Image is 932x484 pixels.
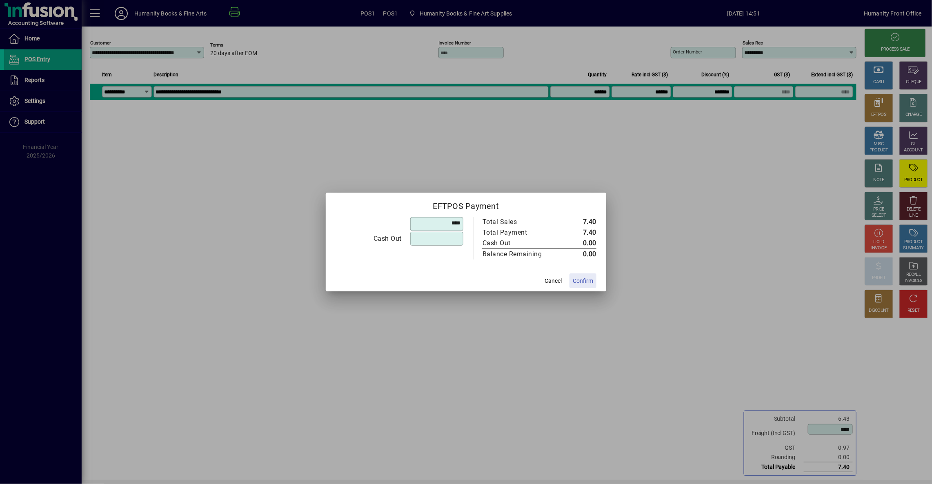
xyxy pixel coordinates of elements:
[336,234,402,244] div: Cash Out
[483,249,551,259] div: Balance Remaining
[569,273,596,288] button: Confirm
[482,217,559,227] td: Total Sales
[326,193,606,216] h2: EFTPOS Payment
[545,277,562,285] span: Cancel
[559,217,596,227] td: 7.40
[559,227,596,238] td: 7.40
[573,277,593,285] span: Confirm
[540,273,566,288] button: Cancel
[559,249,596,260] td: 0.00
[482,227,559,238] td: Total Payment
[483,238,551,248] div: Cash Out
[559,238,596,249] td: 0.00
